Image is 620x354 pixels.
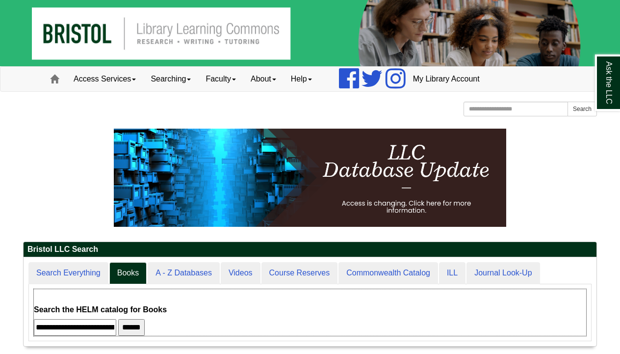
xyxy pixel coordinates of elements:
a: My Library Account [406,67,487,91]
label: Search the HELM catalog for Books [34,303,167,317]
a: Commonwealth Catalog [338,262,438,284]
a: Videos [221,262,260,284]
a: A - Z Databases [148,262,220,284]
a: ILL [439,262,465,284]
a: Help [284,67,319,91]
a: Journal Look-Up [466,262,540,284]
a: Search Everything [28,262,108,284]
a: Access Services [66,67,143,91]
div: Books [34,289,586,336]
a: Books [109,262,147,284]
button: Search [568,102,597,116]
a: About [243,67,284,91]
img: HTML tutorial [114,129,506,227]
a: Faculty [198,67,243,91]
a: Searching [143,67,198,91]
a: Course Reserves [261,262,338,284]
h2: Bristol LLC Search [24,242,596,257]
